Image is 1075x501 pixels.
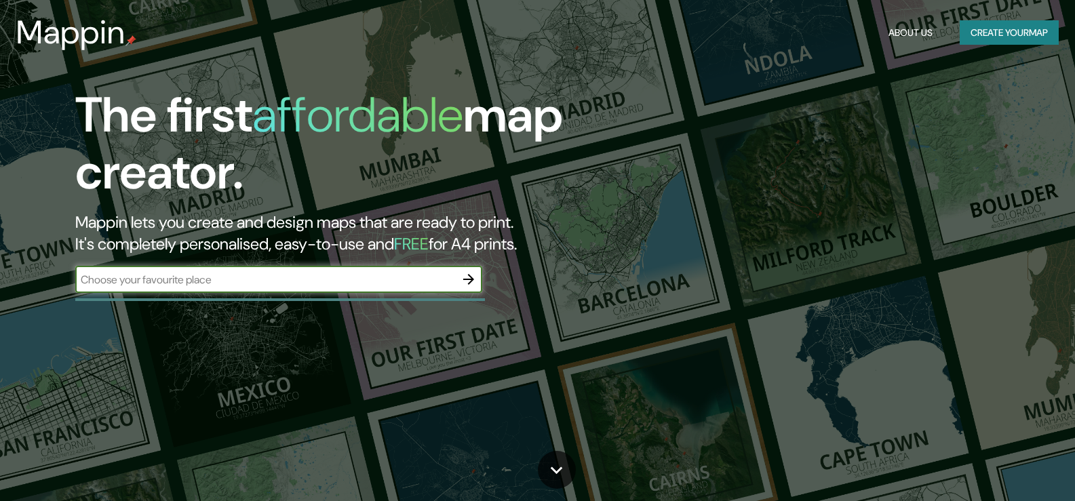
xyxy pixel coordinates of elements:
[394,233,429,254] h5: FREE
[16,14,125,52] h3: Mappin
[75,212,613,255] h2: Mappin lets you create and design maps that are ready to print. It's completely personalised, eas...
[252,83,463,146] h1: affordable
[883,20,938,45] button: About Us
[125,35,136,46] img: mappin-pin
[75,87,613,212] h1: The first map creator.
[960,20,1059,45] button: Create yourmap
[75,272,455,287] input: Choose your favourite place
